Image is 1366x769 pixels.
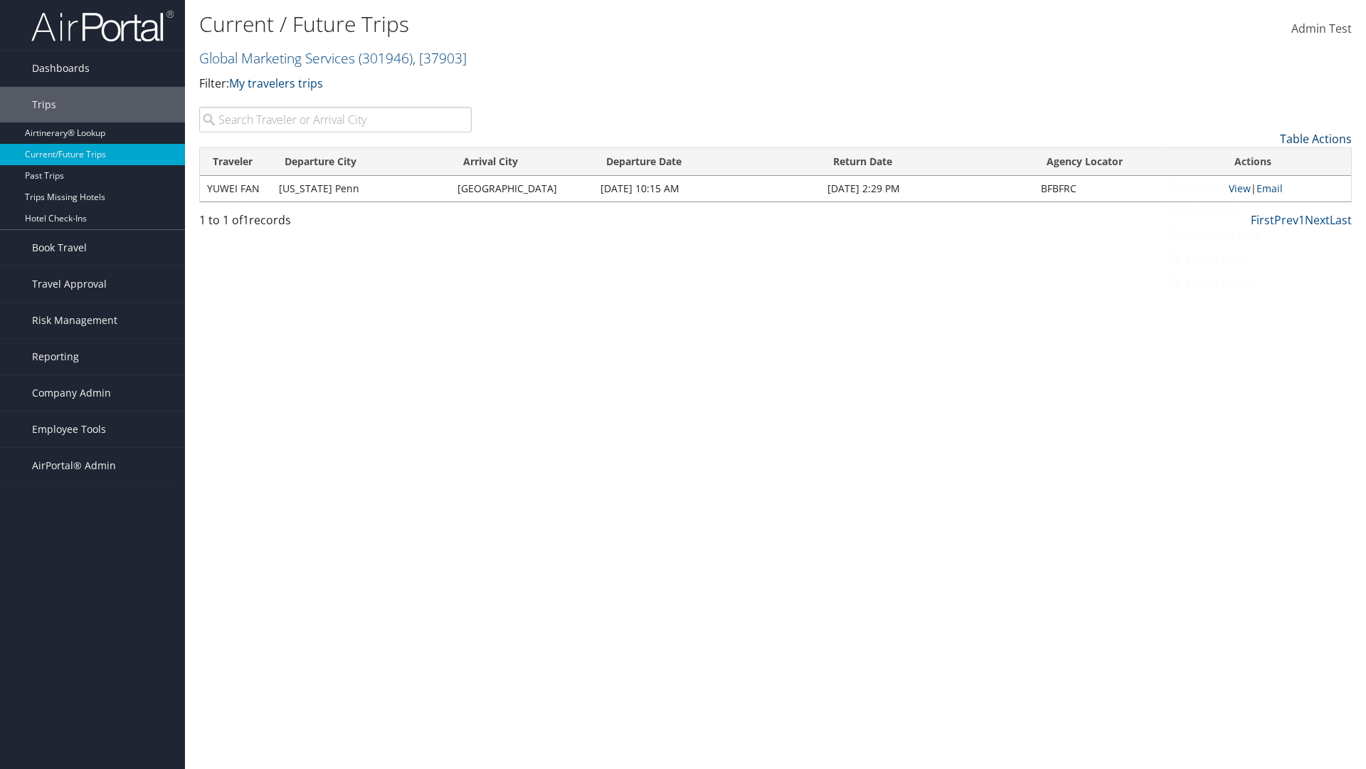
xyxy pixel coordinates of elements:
a: Arrival City [1164,199,1351,223]
a: Agency Locator [1164,271,1351,295]
span: Risk Management [32,303,117,338]
span: Dashboards [32,51,90,86]
span: AirPortal® Admin [32,448,116,483]
span: Employee Tools [32,412,106,447]
a: Return Date [1164,247,1351,271]
span: Book Travel [32,230,87,266]
span: Travel Approval [32,266,107,302]
a: Departure Date [1164,223,1351,247]
span: Company Admin [32,375,111,411]
span: Trips [32,87,56,122]
span: Reporting [32,339,79,375]
a: Departure City [1164,174,1351,199]
img: airportal-logo.png [31,9,174,43]
a: Traveler [1164,150,1351,174]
